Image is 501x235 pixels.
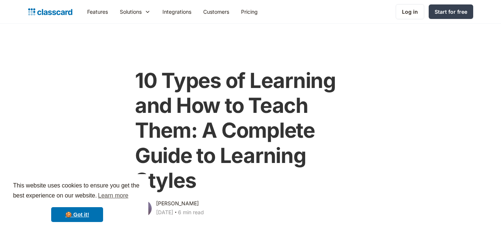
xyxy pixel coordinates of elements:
[6,174,148,229] div: cookieconsent
[156,199,199,208] div: [PERSON_NAME]
[435,8,467,16] div: Start for free
[235,3,264,20] a: Pricing
[13,181,141,201] span: This website uses cookies to ensure you get the best experience on our website.
[28,7,72,17] a: home
[197,3,235,20] a: Customers
[396,4,424,19] a: Log in
[156,208,173,217] div: [DATE]
[178,208,204,217] div: 6 min read
[51,207,103,222] a: dismiss cookie message
[429,4,473,19] a: Start for free
[97,190,129,201] a: learn more about cookies
[156,3,197,20] a: Integrations
[114,3,156,20] div: Solutions
[81,3,114,20] a: Features
[402,8,418,16] div: Log in
[120,8,142,16] div: Solutions
[173,208,178,218] div: ‧
[135,68,366,193] h1: 10 Types of Learning and How to Teach Them: A Complete Guide to Learning Styles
